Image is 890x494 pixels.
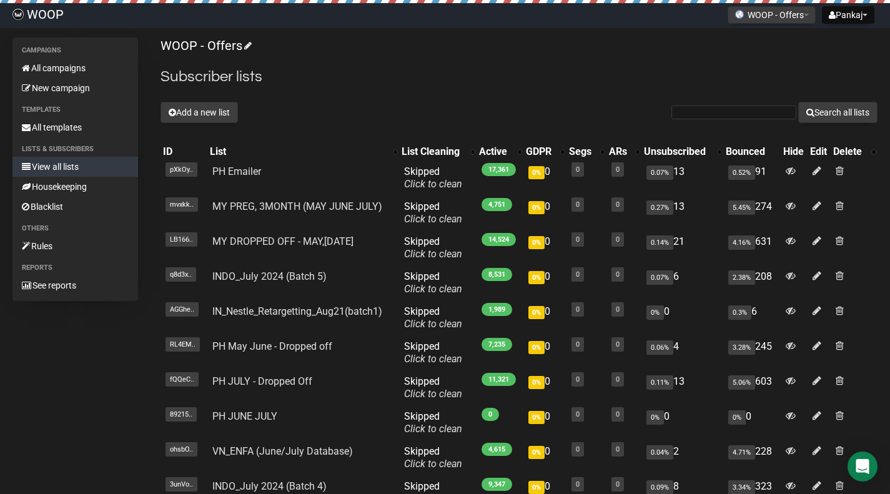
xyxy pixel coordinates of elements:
a: 0 [616,410,620,418]
td: 274 [723,195,780,230]
a: PH JUNE JULY [212,410,277,422]
a: Click to clean [404,353,462,365]
a: 0 [576,445,580,453]
a: PH Emailer [212,165,261,177]
a: Blacklist [12,197,138,217]
span: 1,989 [482,303,512,316]
button: Search all lists [798,102,878,123]
th: ARs: No sort applied, activate to apply an ascending sort [606,143,641,161]
div: Delete [833,146,865,158]
span: Skipped [404,340,462,365]
a: WOOP - Offers [161,38,250,53]
a: MY DROPPED OFF - MAY,[DATE] [212,235,354,247]
li: Others [12,221,138,236]
a: 0 [576,235,580,244]
a: All campaigns [12,58,138,78]
th: Edit: No sort applied, sorting is disabled [808,143,831,161]
button: Pankaj [822,6,874,24]
td: 0 [523,440,566,475]
div: Hide [783,146,806,158]
td: 0 [523,195,566,230]
span: 0% [528,481,545,494]
span: 8,531 [482,268,512,281]
th: Active: No sort applied, activate to apply an ascending sort [477,143,524,161]
td: 21 [641,230,723,265]
span: 0.11% [646,375,673,390]
div: Active [479,146,512,158]
img: favicons [734,9,744,19]
a: 0 [576,340,580,348]
div: Segs [569,146,594,158]
span: 4.16% [728,235,755,250]
img: 4d925a9fe92a8a7b5f21e009425b0952 [12,9,24,20]
a: 0 [576,270,580,279]
span: 0.04% [646,445,673,460]
a: 0 [576,410,580,418]
a: 0 [616,340,620,348]
span: pXkOy.. [166,162,197,177]
td: 0 [523,265,566,300]
span: Skipped [404,375,462,400]
a: 0 [576,200,580,209]
a: Click to clean [404,178,462,190]
span: 0% [528,341,545,354]
th: List: No sort applied, activate to apply an ascending sort [207,143,398,161]
span: 0% [528,236,545,249]
li: Reports [12,260,138,275]
td: 4 [641,335,723,370]
span: 0% [528,376,545,389]
a: 0 [616,305,620,314]
th: Delete: No sort applied, activate to apply an ascending sort [831,143,878,161]
span: fQQeC.. [166,372,199,387]
span: RL4EM.. [166,337,200,352]
li: Campaigns [12,43,138,58]
span: 0.06% [646,340,673,355]
span: 0% [728,410,746,425]
div: ARs [609,146,629,158]
td: 2 [641,440,723,475]
span: 5.06% [728,375,755,390]
span: Skipped [404,270,462,295]
span: 0% [528,271,545,284]
span: Skipped [404,200,462,225]
li: Lists & subscribers [12,142,138,157]
span: 2.38% [728,270,755,285]
td: 6 [723,300,780,335]
a: 0 [576,375,580,383]
td: 631 [723,230,780,265]
td: 91 [723,161,780,195]
div: ID [163,146,205,158]
td: 0 [641,405,723,440]
a: 0 [576,305,580,314]
a: PH JULY - Dropped Off [212,375,312,387]
span: 0 [482,408,499,421]
td: 0 [723,405,780,440]
a: PH May June - Dropped off [212,340,332,352]
a: IN_Nestle_Retargetting_Aug21(batch1) [212,305,382,317]
a: Click to clean [404,458,462,470]
a: Click to clean [404,248,462,260]
td: 0 [523,335,566,370]
div: Unsubscribed [644,146,711,158]
span: 7,235 [482,338,512,351]
td: 208 [723,265,780,300]
a: MY PREG, 3MONTH (MAY JUNE JULY) [212,200,382,212]
span: 0% [528,446,545,459]
td: 6 [641,265,723,300]
span: q8d3x.. [166,267,196,282]
td: 0 [523,230,566,265]
span: 0.14% [646,235,673,250]
span: Skipped [404,305,462,330]
a: 0 [616,200,620,209]
span: LB166.. [166,232,197,247]
span: 9,347 [482,478,512,491]
td: 13 [641,195,723,230]
span: 0.3% [728,305,751,320]
span: 14,524 [482,233,516,246]
span: Skipped [404,410,462,435]
td: 0 [523,405,566,440]
td: 0 [523,300,566,335]
a: Click to clean [404,283,462,295]
span: 0% [528,166,545,179]
span: Skipped [404,165,462,190]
